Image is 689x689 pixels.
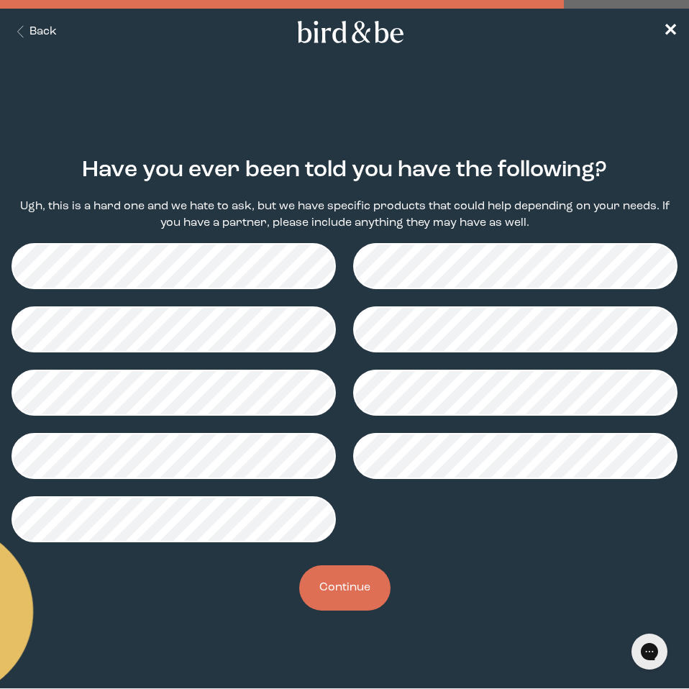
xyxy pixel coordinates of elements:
[299,565,391,611] button: Continue
[12,24,57,40] button: Back Button
[12,199,677,232] p: Ugh, this is a hard one and we hate to ask, but we have specific products that could help dependi...
[82,154,607,187] h2: Have you ever been told you have the following?
[624,629,675,675] iframe: Gorgias live chat messenger
[663,23,677,40] span: ✕
[663,19,677,45] a: ✕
